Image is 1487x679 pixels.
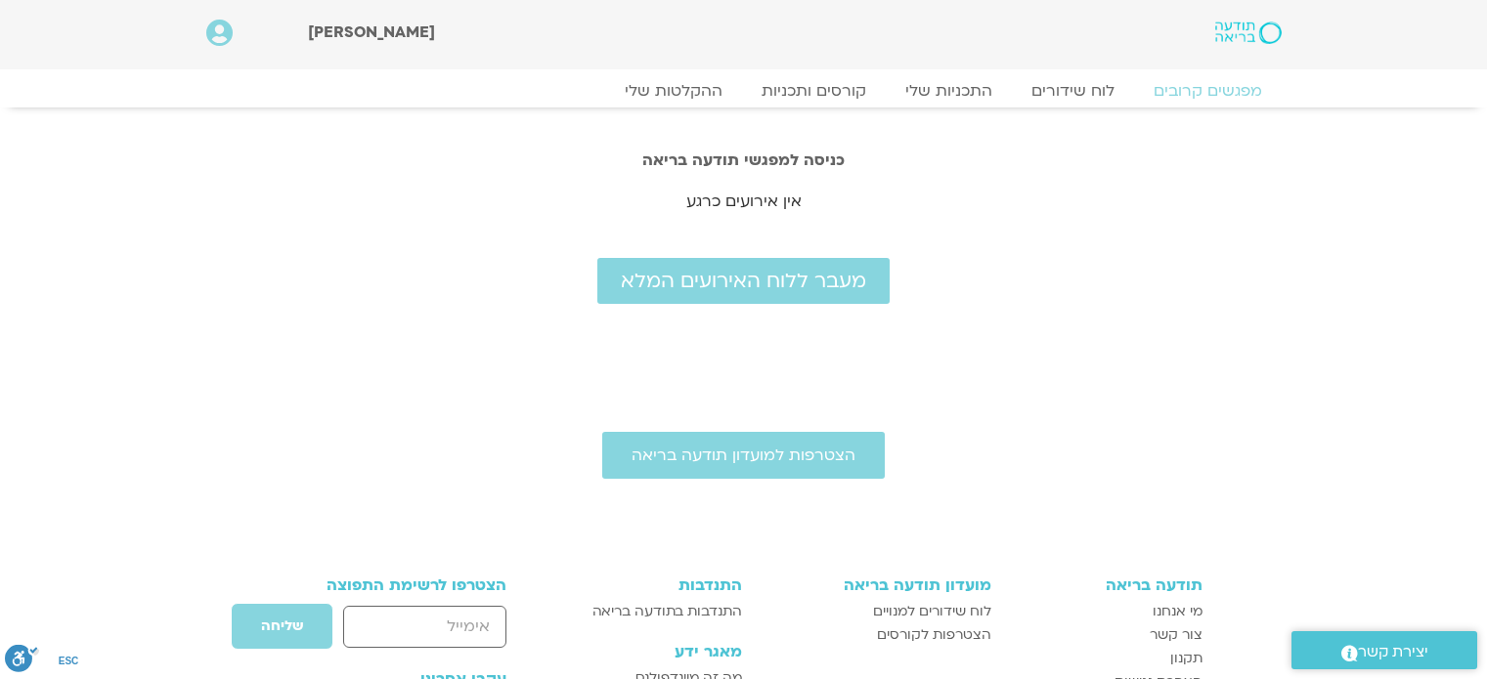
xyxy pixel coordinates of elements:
a: קורסים ותכניות [742,81,886,101]
p: אין אירועים כרגע [187,189,1301,215]
h3: תודעה בריאה [1011,576,1203,594]
span: [PERSON_NAME] [308,21,435,43]
a: צור קשר [1011,623,1203,647]
form: טופס חדש [285,603,507,659]
a: ההקלטות שלי [605,81,742,101]
span: לוח שידורים למנויים [873,600,991,623]
a: התכניות שלי [886,81,1012,101]
span: הצטרפות לקורסים [877,623,991,647]
span: תקנון [1170,647,1203,670]
span: צור קשר [1150,623,1203,647]
a: לוח שידורים [1012,81,1134,101]
a: לוח שידורים למנויים [762,600,991,623]
a: מי אנחנו [1011,600,1203,623]
h3: התנדבות [560,576,741,594]
span: מעבר ללוח האירועים המלא [621,270,866,292]
nav: Menu [206,81,1282,101]
a: הצטרפות לקורסים [762,623,991,647]
span: הצטרפות למועדון תודעה בריאה [632,446,855,464]
span: התנדבות בתודעה בריאה [592,600,742,623]
span: יצירת קשר [1358,639,1428,665]
span: שליחה [261,618,303,634]
h3: מאגר ידע [560,643,741,660]
h3: מועדון תודעה בריאה [762,576,991,594]
a: הצטרפות למועדון תודעה בריאה [602,432,885,479]
button: שליחה [231,603,333,650]
a: יצירת קשר [1291,631,1477,669]
h3: הצטרפו לרשימת התפוצה [285,576,507,594]
a: מעבר ללוח האירועים המלא [597,258,890,304]
a: תקנון [1011,647,1203,670]
h2: כניסה למפגשי תודעה בריאה [187,151,1301,169]
a: התנדבות בתודעה בריאה [560,600,741,623]
span: מי אנחנו [1153,600,1203,623]
a: מפגשים קרובים [1134,81,1282,101]
input: אימייל [343,606,506,648]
